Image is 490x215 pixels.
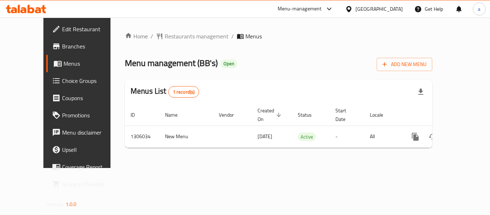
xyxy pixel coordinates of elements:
[401,104,481,126] th: Actions
[355,5,403,13] div: [GEOGRAPHIC_DATA]
[412,83,429,101] div: Export file
[330,126,364,148] td: -
[62,94,119,102] span: Coupons
[298,111,321,119] span: Status
[370,111,392,119] span: Locale
[47,200,65,209] span: Version:
[62,111,119,120] span: Promotions
[168,86,199,98] div: Total records count
[66,200,77,209] span: 1.0.0
[125,55,218,71] span: Menu management ( BB's )
[46,89,125,107] a: Coupons
[125,104,481,148] table: enhanced table
[219,111,243,119] span: Vendor
[165,32,228,41] span: Restaurants management
[131,86,199,98] h2: Menus List
[62,145,119,154] span: Upsell
[46,176,125,193] a: Grocery Checklist
[62,42,119,51] span: Branches
[62,128,119,137] span: Menu disclaimer
[151,32,153,41] li: /
[407,128,424,145] button: more
[62,180,119,188] span: Grocery Checklist
[377,58,432,71] button: Add New Menu
[258,106,283,123] span: Created On
[258,132,272,141] span: [DATE]
[46,20,125,38] a: Edit Restaurant
[46,55,125,72] a: Menus
[245,32,262,41] span: Menus
[125,32,148,41] a: Home
[424,128,441,145] button: Change Status
[46,124,125,141] a: Menu disclaimer
[46,38,125,55] a: Branches
[62,25,119,33] span: Edit Restaurant
[231,32,234,41] li: /
[221,60,237,68] div: Open
[62,163,119,171] span: Coverage Report
[46,107,125,124] a: Promotions
[298,133,316,141] span: Active
[169,89,199,95] span: 1 record(s)
[221,61,237,67] span: Open
[478,5,480,13] span: a
[46,158,125,176] a: Coverage Report
[125,126,159,148] td: 1306034
[364,126,401,148] td: All
[165,111,187,119] span: Name
[159,126,213,148] td: New Menu
[131,111,144,119] span: ID
[278,5,322,13] div: Menu-management
[46,141,125,158] a: Upsell
[125,32,432,41] nav: breadcrumb
[156,32,228,41] a: Restaurants management
[63,59,119,68] span: Menus
[335,106,355,123] span: Start Date
[298,132,316,141] div: Active
[46,72,125,89] a: Choice Groups
[382,60,427,69] span: Add New Menu
[62,76,119,85] span: Choice Groups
